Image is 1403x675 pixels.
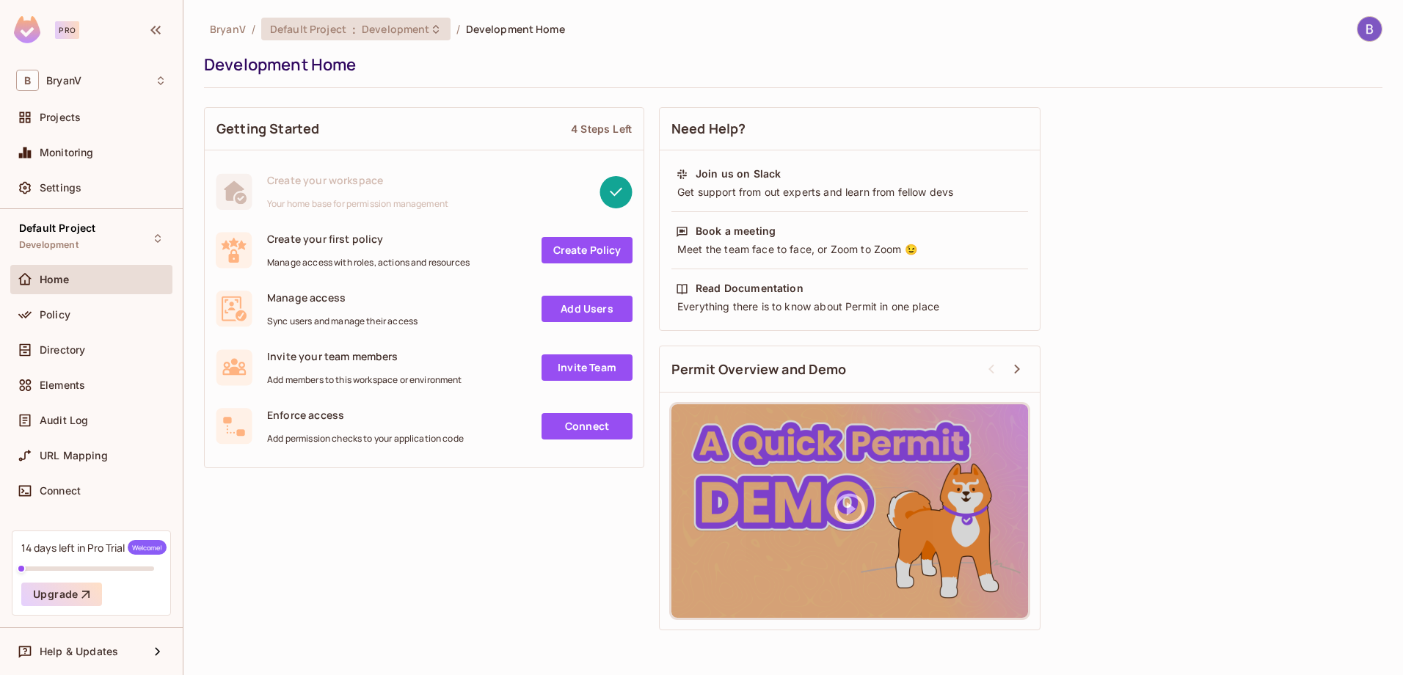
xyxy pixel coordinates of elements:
span: Getting Started [216,120,319,138]
span: Policy [40,309,70,321]
li: / [456,22,460,36]
span: : [351,23,357,35]
a: Add Users [542,296,633,322]
a: Connect [542,413,633,439]
div: 4 Steps Left [571,122,632,136]
span: Workspace: BryanV [46,75,81,87]
span: Permit Overview and Demo [671,360,847,379]
a: Create Policy [542,237,633,263]
span: Add members to this workspace or environment [267,374,462,386]
span: Manage access with roles, actions and resources [267,257,470,269]
button: Upgrade [21,583,102,606]
span: Help & Updates [40,646,118,657]
span: Create your first policy [267,232,470,246]
span: Your home base for permission management [267,198,448,210]
span: Welcome! [128,540,167,555]
span: Development Home [466,22,565,36]
div: Book a meeting [696,224,776,238]
img: Bryan Valentine [1358,17,1382,41]
span: Home [40,274,70,285]
div: Read Documentation [696,281,803,296]
span: Settings [40,182,81,194]
div: Pro [55,21,79,39]
span: Directory [40,344,85,356]
span: URL Mapping [40,450,108,461]
span: Default Project [270,22,346,36]
div: 14 days left in Pro Trial [21,540,167,555]
div: Get support from out experts and learn from fellow devs [676,185,1024,200]
div: Everything there is to know about Permit in one place [676,299,1024,314]
div: Join us on Slack [696,167,781,181]
span: the active workspace [210,22,246,36]
span: Projects [40,112,81,123]
span: Default Project [19,222,95,234]
span: Manage access [267,291,418,304]
span: Invite your team members [267,349,462,363]
span: Sync users and manage their access [267,315,418,327]
span: Need Help? [671,120,746,138]
img: SReyMgAAAABJRU5ErkJggg== [14,16,40,43]
span: Development [19,239,79,251]
span: Audit Log [40,415,88,426]
a: Invite Team [542,354,633,381]
span: Enforce access [267,408,464,422]
div: Development Home [204,54,1375,76]
li: / [252,22,255,36]
div: Meet the team face to face, or Zoom to Zoom 😉 [676,242,1024,257]
span: Create your workspace [267,173,448,187]
span: Development [362,22,429,36]
span: Add permission checks to your application code [267,433,464,445]
span: Monitoring [40,147,94,158]
span: Elements [40,379,85,391]
span: Connect [40,485,81,497]
span: B [16,70,39,91]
